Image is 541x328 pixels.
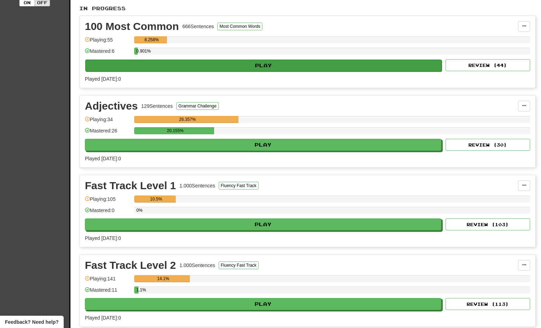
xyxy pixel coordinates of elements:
[180,262,215,269] div: 1.000 Sentences
[85,207,131,218] div: Mastered: 0
[219,261,259,269] button: Fluency Fast Track
[217,23,262,30] button: Most Common Words
[85,21,179,32] div: 100 Most Common
[182,23,214,30] div: 666 Sentences
[219,182,259,190] button: Fluency Fast Track
[85,60,442,72] button: Play
[85,116,131,128] div: Playing: 34
[136,286,138,293] div: 1.1%
[446,139,530,151] button: Review (30)
[136,36,167,43] div: 8.258%
[85,275,131,287] div: Playing: 141
[180,182,215,189] div: 1.000 Sentences
[136,196,176,203] div: 10.5%
[85,156,121,161] span: Played [DATE]: 0
[85,315,121,321] span: Played [DATE]: 0
[85,76,121,82] span: Played [DATE]: 0
[136,116,238,123] div: 26.357%
[85,180,176,191] div: Fast Track Level 1
[446,59,530,71] button: Review (44)
[85,260,176,271] div: Fast Track Level 2
[136,48,138,55] div: 0.901%
[136,127,214,134] div: 20.155%
[85,235,121,241] span: Played [DATE]: 0
[5,318,58,326] span: Open feedback widget
[446,298,530,310] button: Review (113)
[136,275,190,282] div: 14.1%
[85,139,441,151] button: Play
[85,196,131,207] div: Playing: 105
[85,36,131,48] div: Playing: 55
[85,218,441,230] button: Play
[85,48,131,59] div: Mastered: 6
[85,101,138,111] div: Adjectives
[85,298,441,310] button: Play
[141,103,173,110] div: 129 Sentences
[85,127,131,139] div: Mastered: 26
[85,286,131,298] div: Mastered: 11
[79,5,536,12] p: In Progress
[446,218,530,230] button: Review (103)
[176,102,219,110] button: Grammar Challenge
